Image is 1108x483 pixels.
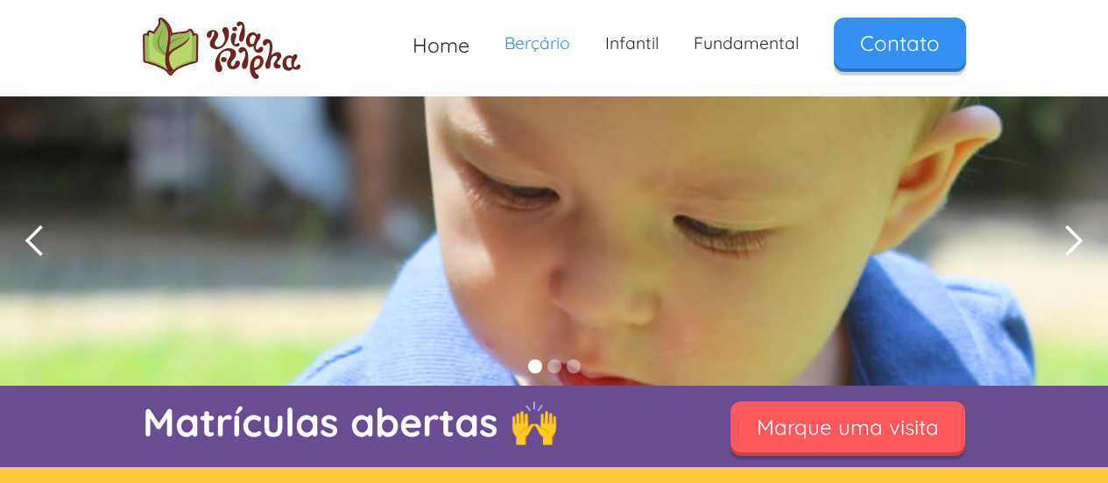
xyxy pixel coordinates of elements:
[567,359,581,373] div: Show slide 3 of 3
[528,359,542,373] div: Show slide 1 of 3
[588,18,676,69] a: Infantil
[395,18,487,73] a: Home
[143,18,300,79] img: logo Escola Vila Alpha
[487,18,588,69] a: Berçário
[143,18,300,79] a: home
[730,401,965,452] a: Marque uma visita
[413,32,469,58] span: Home
[1038,96,1108,387] div: next slide
[676,18,816,69] a: Fundamental
[834,18,966,68] a: Contato
[547,359,561,373] div: Show slide 2 of 3
[143,394,686,450] p: Matrículas abertas 🙌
